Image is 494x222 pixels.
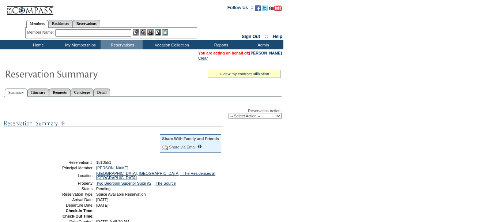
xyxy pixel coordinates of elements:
[41,181,94,185] td: Property:
[219,72,269,76] a: » view my contract utilization
[255,7,261,12] a: Become our fan on Facebook
[96,171,215,180] a: [GEOGRAPHIC_DATA], [GEOGRAPHIC_DATA] - The Residences at [GEOGRAPHIC_DATA]
[162,29,168,35] img: b_calculator.gif
[96,197,109,202] span: [DATE]
[249,51,282,55] a: [PERSON_NAME]
[255,5,261,11] img: Become our fan on Facebook
[169,145,196,149] a: Share via Email
[41,192,94,196] td: Reservation Type:
[96,160,112,165] span: 1810551
[70,89,93,96] a: Concierge
[66,208,94,213] strong: Check-In Time:
[27,89,49,96] a: Itinerary
[27,29,55,35] div: Member Name:
[94,89,110,96] a: Detail
[73,20,100,27] a: Reservations
[96,192,146,196] span: Space Available Reservation
[41,160,94,165] td: Reservation #:
[41,203,94,207] td: Departure Date:
[269,7,282,12] a: Subscribe to our YouTube Channel
[198,56,208,60] a: Clear
[26,20,49,28] a: Members
[41,187,94,191] td: Status:
[96,203,109,207] span: [DATE]
[133,29,139,35] img: b_edit.gif
[265,34,268,39] span: ::
[197,144,202,148] input: What is this?
[59,40,101,49] td: My Memberships
[199,40,241,49] td: Reports
[5,66,151,81] img: Reservaton Summary
[156,181,176,185] a: The Source
[48,20,73,27] a: Residences
[227,4,253,13] td: Follow Us ::
[147,29,154,35] img: Impersonate
[96,166,128,170] a: [PERSON_NAME]
[5,89,27,97] a: Summary
[143,40,199,49] td: Vacation Collection
[262,5,268,11] img: Follow us on Twitter
[96,181,151,185] a: Two Bedroom Superior Suite #2
[41,166,94,170] td: Principal Member:
[4,119,223,128] img: subTtlResSummary.gif
[162,136,219,141] div: Share With Family and Friends
[96,187,110,191] span: Pending
[273,34,282,39] a: Help
[49,89,70,96] a: Requests
[140,29,146,35] img: View
[198,51,282,55] span: You are acting on behalf of:
[41,171,94,180] td: Location:
[101,40,143,49] td: Reservations
[63,214,94,218] strong: Check-Out Time:
[242,34,260,39] a: Sign Out
[269,5,282,11] img: Subscribe to our YouTube Channel
[241,40,283,49] td: Admin
[4,109,282,119] div: Reservation Action:
[155,29,161,35] img: Reservations
[16,40,59,49] td: Home
[41,197,94,202] td: Arrival Date:
[262,7,268,12] a: Follow us on Twitter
